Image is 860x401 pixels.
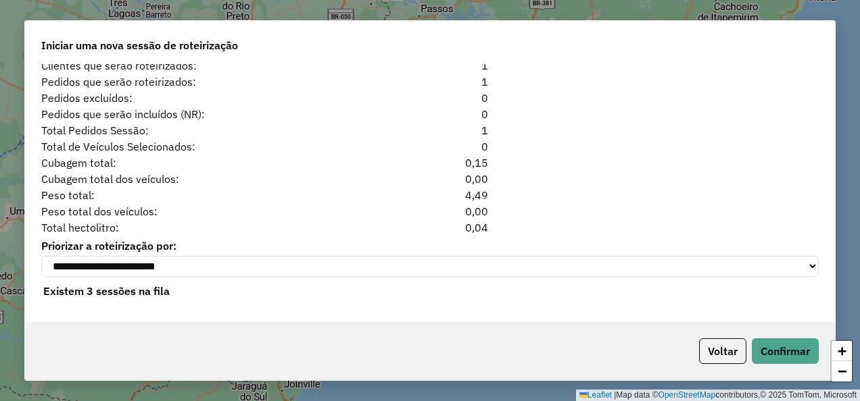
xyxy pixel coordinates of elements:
[33,187,364,203] span: Peso total:
[33,57,364,74] span: Clientes que serão roteirizados:
[33,138,364,155] span: Total de Veículos Selecionados:
[364,203,496,219] div: 0,00
[364,57,496,74] div: 1
[33,122,364,138] span: Total Pedidos Sessão:
[33,219,364,236] span: Total hectolitro:
[364,171,496,187] div: 0,00
[364,74,496,90] div: 1
[33,203,364,219] span: Peso total dos veículos:
[832,341,852,361] a: Zoom in
[33,155,364,171] span: Cubagem total:
[838,342,846,359] span: +
[364,90,496,106] div: 0
[33,106,364,122] span: Pedidos que serão incluídos (NR):
[699,338,746,364] button: Voltar
[364,122,496,138] div: 1
[659,390,716,400] a: OpenStreetMap
[43,284,170,298] strong: Existem 3 sessões na fila
[576,390,860,401] div: Map data © contributors,© 2025 TomTom, Microsoft
[364,106,496,122] div: 0
[832,361,852,381] a: Zoom out
[614,390,616,400] span: |
[41,37,238,53] span: Iniciar uma nova sessão de roteirização
[41,238,819,254] label: Priorizar a roteirização por:
[752,338,819,364] button: Confirmar
[33,171,364,187] span: Cubagem total dos veículos:
[33,74,364,90] span: Pedidos que serão roteirizados:
[364,219,496,236] div: 0,04
[364,155,496,171] div: 0,15
[364,138,496,155] div: 0
[33,90,364,106] span: Pedidos excluídos:
[579,390,612,400] a: Leaflet
[838,363,846,379] span: −
[364,187,496,203] div: 4,49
